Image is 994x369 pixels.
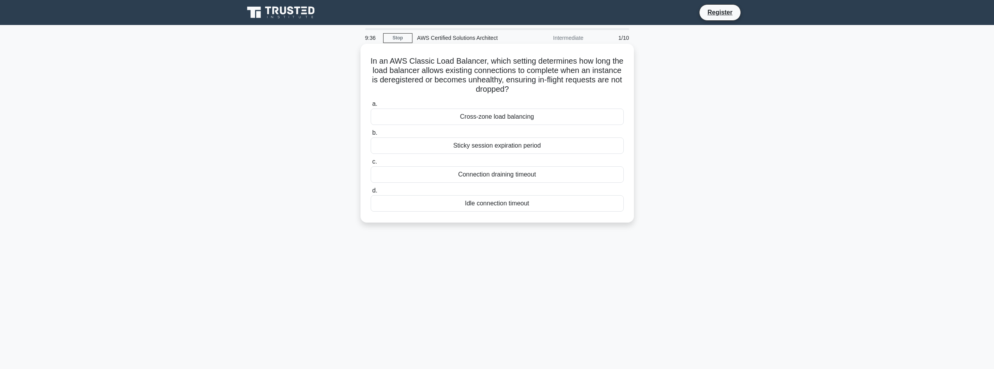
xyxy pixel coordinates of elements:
[703,7,737,17] a: Register
[372,187,377,194] span: d.
[371,166,624,183] div: Connection draining timeout
[371,109,624,125] div: Cross-zone load balancing
[372,129,377,136] span: b.
[371,137,624,154] div: Sticky session expiration period
[520,30,588,46] div: Intermediate
[370,56,625,94] h5: In an AWS Classic Load Balancer, which setting determines how long the load balancer allows exist...
[371,195,624,212] div: Idle connection timeout
[412,30,520,46] div: AWS Certified Solutions Architect
[372,100,377,107] span: a.
[588,30,634,46] div: 1/10
[383,33,412,43] a: Stop
[372,158,377,165] span: c.
[360,30,383,46] div: 9:36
